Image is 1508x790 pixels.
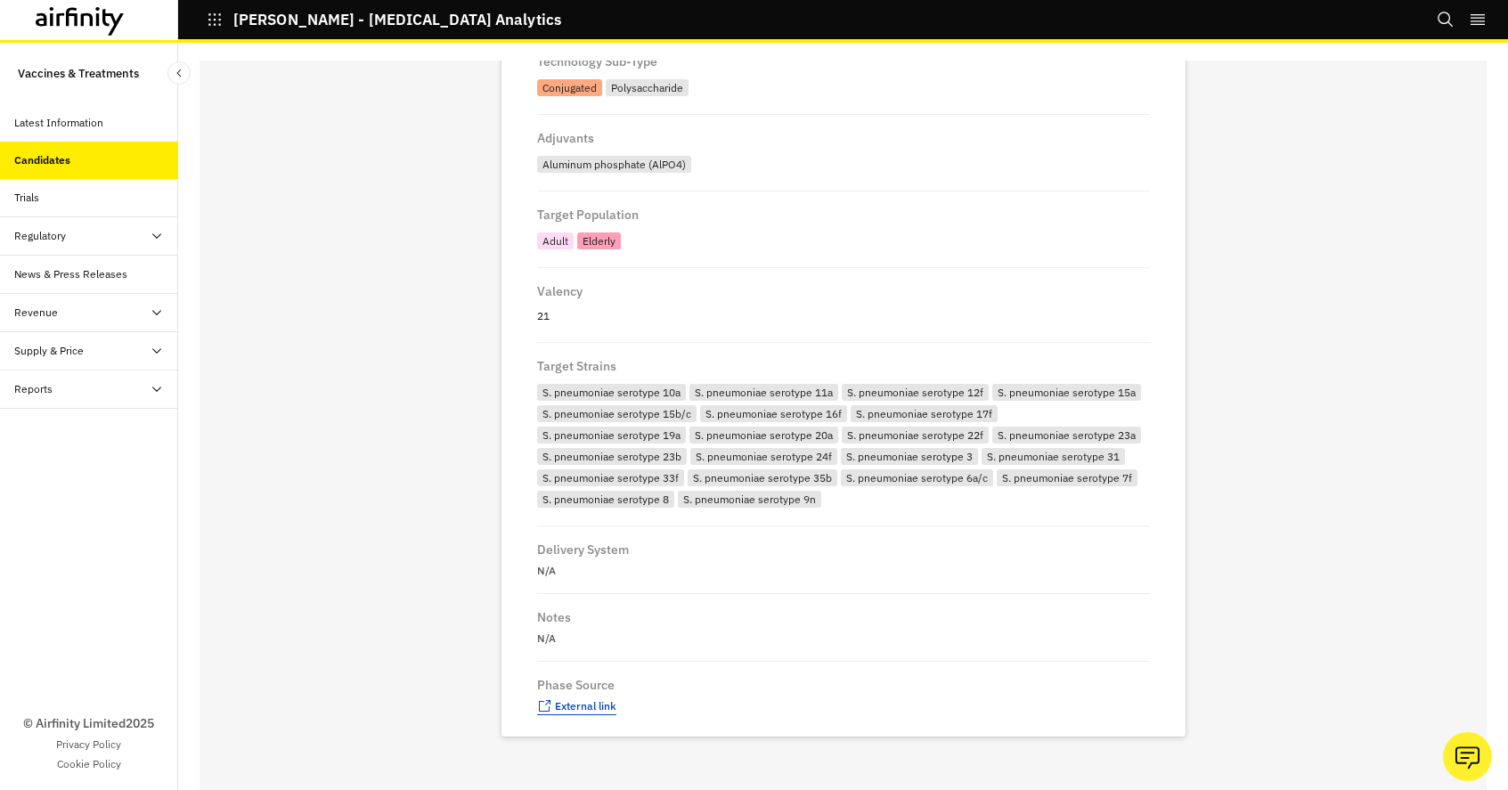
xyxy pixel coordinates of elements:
[537,608,571,623] div: Notes
[537,151,1150,176] div: Aluminum phosphate (AlPO4)
[18,57,139,90] p: Vaccines & Treatments
[997,469,1137,486] div: S. pneumoniae serotype 7f
[14,305,58,321] div: Revenue
[537,357,616,372] div: Target Strains
[537,384,686,401] div: S. pneumoniae serotype 10a
[537,206,639,221] div: Target Population
[14,152,70,168] div: Candidates
[678,491,821,508] div: S. pneumoniae serotype 9n
[688,469,837,486] div: S. pneumoniae serotype 35b
[537,232,574,249] div: Adult
[537,305,1150,328] p: 21
[537,631,1150,647] p: N/A
[700,405,847,422] div: S. pneumoniae serotype 16f
[23,714,154,733] p: © Airfinity Limited 2025
[14,343,84,359] div: Supply & Price
[537,75,1150,100] div: Conjugated,Polysaccharide
[851,405,998,422] div: S. pneumoniae serotype 17f
[57,756,121,772] a: Cookie Policy
[14,115,103,131] div: Latest Information
[537,563,1150,579] p: N/A
[555,699,616,713] span: External link
[537,698,616,715] a: External link
[233,12,561,28] p: [PERSON_NAME] - [MEDICAL_DATA] Analytics
[537,129,594,144] div: Adjuvants
[842,384,989,401] div: S. pneumoniae serotype 12f
[14,228,66,244] div: Regulatory
[537,676,615,691] div: Phase Source
[841,469,993,486] div: S. pneumoniae serotype 6a/c
[690,448,837,465] div: S. pneumoniae serotype 24f
[537,228,1150,253] div: Adult,Elderly
[577,232,621,249] div: Elderly
[841,448,978,465] div: S. pneumoniae serotype 3
[14,190,39,206] div: Trials
[537,53,657,68] div: Technology Sub-Type
[207,4,561,35] button: [PERSON_NAME] - [MEDICAL_DATA] Analytics
[537,282,583,297] div: Valency
[1443,732,1492,781] button: Ask our analysts
[992,384,1141,401] div: S. pneumoniae serotype 15a
[842,427,989,444] div: S. pneumoniae serotype 22f
[982,448,1125,465] div: S. pneumoniae serotype 31
[1437,4,1455,35] button: Search
[537,448,687,465] div: S. pneumoniae serotype 23b
[14,381,53,397] div: Reports
[537,541,629,556] div: Delivery System
[56,737,121,753] a: Privacy Policy
[537,156,691,173] div: Aluminum phosphate (AlPO4)
[537,405,697,422] div: S. pneumoniae serotype 15b/c
[689,427,838,444] div: S. pneumoniae serotype 20a
[537,469,684,486] div: S. pneumoniae serotype 33f
[14,266,127,282] div: News & Press Releases
[537,491,674,508] div: S. pneumoniae serotype 8
[992,427,1141,444] div: S. pneumoniae serotype 23a
[537,79,602,96] div: Conjugated
[167,61,191,85] button: Close Sidebar
[537,427,686,444] div: S. pneumoniae serotype 19a
[689,384,838,401] div: S. pneumoniae serotype 11a
[537,379,1150,511] div: S. pneumoniae serotype 10a,S. pneumoniae serotype 11a,S. pneumoniae serotype 12f,S. pneumoniae se...
[537,698,1150,715] div: https://www.merck.com/index.html
[606,79,689,96] div: Polysaccharide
